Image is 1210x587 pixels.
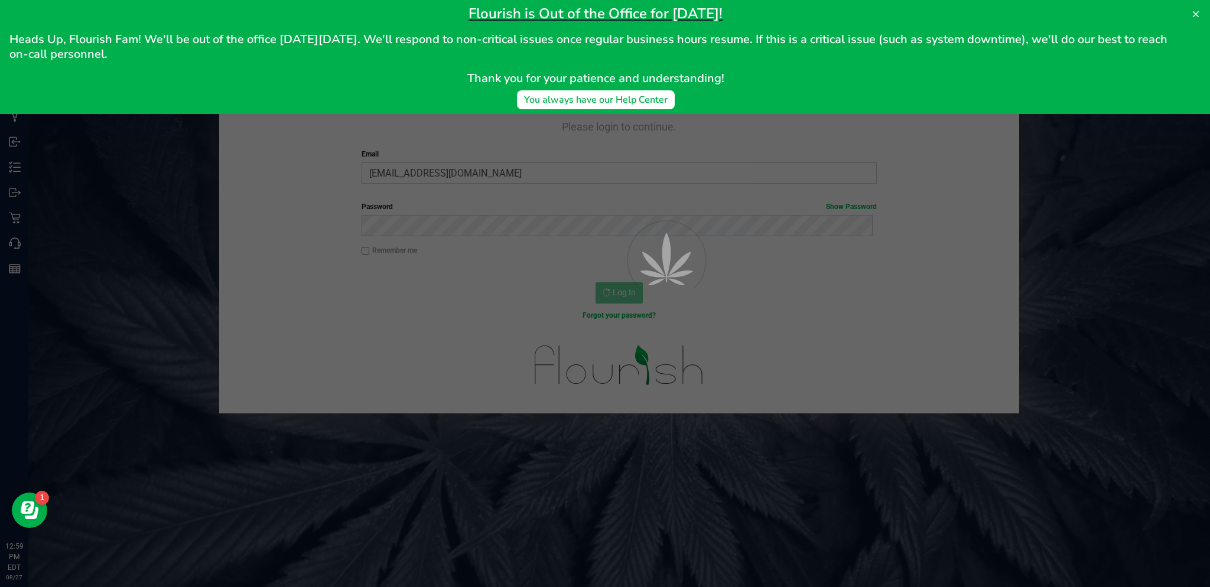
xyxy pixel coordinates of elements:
[524,93,668,107] div: You always have our Help Center
[35,491,49,505] iframe: Resource center unread badge
[469,4,723,23] span: Flourish is Out of the Office for [DATE]!
[12,493,47,528] iframe: Resource center
[467,70,724,86] span: Thank you for your patience and understanding!
[9,31,1170,62] span: Heads Up, Flourish Fam! We'll be out of the office [DATE][DATE]. We'll respond to non-critical is...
